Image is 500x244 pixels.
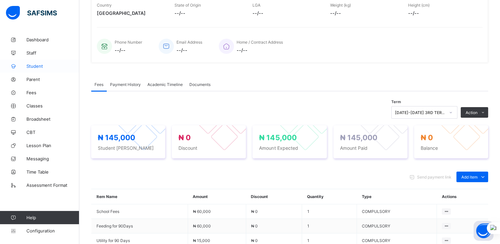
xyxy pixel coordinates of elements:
span: Dashboard [26,37,79,42]
span: Configuration [26,228,79,233]
th: Quantity [302,189,357,204]
span: Documents [189,82,211,87]
span: Time Table [26,169,79,175]
span: Amount Paid [340,145,401,151]
span: Messaging [26,156,79,161]
span: Lesson Plan [26,143,79,148]
span: Utility for 90 Days [96,238,183,243]
span: Action [466,110,478,115]
span: Country [97,3,112,8]
span: ₦ 0 [251,224,258,228]
span: Height (cm) [408,3,430,8]
span: ₦ 0 [421,133,433,142]
span: --/-- [115,47,142,53]
span: --/-- [330,10,398,16]
td: COMPULSORY [357,219,437,233]
span: Parent [26,77,79,82]
span: ₦ 0 [251,238,258,243]
span: School Fees [96,209,183,214]
span: Classes [26,103,79,108]
span: --/-- [408,10,476,16]
td: 1 [302,204,357,219]
span: State of Origin [174,3,201,8]
td: COMPULSORY [357,204,437,219]
div: [DATE]-[DATE] 3RD TERM [395,110,445,115]
span: Help [26,215,79,220]
span: ₦ 145,000 [340,133,377,142]
span: ₦ 145,000 [259,133,296,142]
span: --/-- [174,10,242,16]
span: Add item [461,175,478,180]
th: Type [357,189,437,204]
span: CBT [26,130,79,135]
span: Assessment Format [26,183,79,188]
span: --/-- [176,47,202,53]
td: 1 [302,219,357,233]
span: Student [PERSON_NAME] [98,145,159,151]
span: Discount [178,145,239,151]
span: Staff [26,50,79,56]
span: Broadsheet [26,116,79,122]
span: Payment History [110,82,141,87]
img: safsims [6,6,57,20]
span: Term [391,100,401,104]
span: [GEOGRAPHIC_DATA] [97,10,165,16]
span: Phone Number [115,40,142,45]
span: ₦ 60,000 [193,209,211,214]
span: Academic Timeline [147,82,183,87]
th: Amount [188,189,246,204]
span: Home / Contract Address [237,40,283,45]
span: --/-- [252,10,320,16]
span: Weight (kg) [330,3,351,8]
span: Fees [26,90,79,95]
span: Email Address [176,40,202,45]
button: Open asap [474,221,493,241]
span: ₦ 15,000 [193,238,210,243]
th: Actions [437,189,488,204]
th: Discount [246,189,302,204]
span: ₦ 0 [251,209,258,214]
span: Student [26,63,79,69]
span: Feeding for 90Days [96,224,183,228]
span: LGA [252,3,260,8]
span: Amount Expected [259,145,320,151]
span: Balance [421,145,481,151]
span: --/-- [237,47,283,53]
span: ₦ 0 [178,133,191,142]
th: Item Name [92,189,188,204]
span: Send payment link [417,175,451,180]
span: ₦ 60,000 [193,224,211,228]
span: Fees [95,82,103,87]
span: ₦ 145,000 [98,133,135,142]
